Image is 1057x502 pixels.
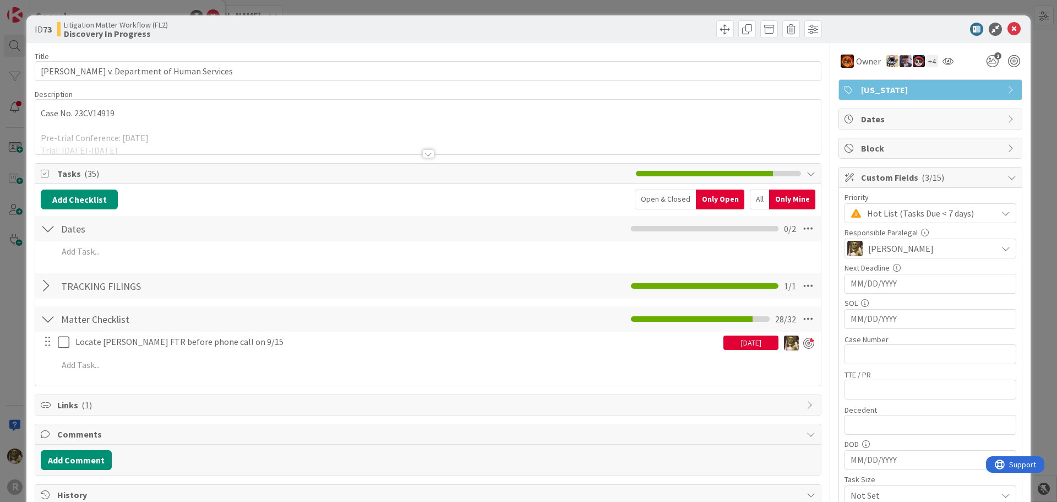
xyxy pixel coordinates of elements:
[900,55,912,67] img: ML
[75,336,719,348] p: Locate [PERSON_NAME] FTR before phone call on 9/15
[57,167,630,180] span: Tasks
[750,190,769,209] div: All
[64,20,168,29] span: Litigation Matter Workflow (FL2)
[57,309,305,329] input: Add Checklist...
[844,299,1016,307] div: SOL
[844,440,1016,448] div: DOD
[57,219,305,239] input: Add Checklist...
[861,171,1002,184] span: Custom Fields
[844,370,871,380] label: TTE / PR
[696,190,744,209] div: Only Open
[723,336,778,350] div: [DATE]
[775,312,796,326] span: 28 / 32
[844,476,1016,483] div: Task Size
[41,190,118,209] button: Add Checklist
[35,61,821,81] input: type card name here...
[926,55,938,67] div: + 4
[844,193,1016,201] div: Priority
[784,279,796,293] span: 1 / 1
[851,274,1010,293] input: MM/DD/YYYY
[867,206,991,221] span: Hot List (Tasks Due < 7 days)
[861,83,1002,96] span: [US_STATE]
[81,400,92,411] span: ( 1 )
[844,334,889,344] label: Case Number
[57,398,801,412] span: Links
[43,24,52,35] b: 73
[769,190,815,209] div: Only Mine
[57,276,305,296] input: Add Checklist...
[994,52,1001,60] span: 1
[841,55,854,68] img: TR
[57,488,801,501] span: History
[35,51,49,61] label: Title
[844,264,1016,272] div: Next Deadline
[35,89,73,99] span: Description
[41,450,112,470] button: Add Comment
[851,451,1010,469] input: MM/DD/YYYY
[784,336,799,350] img: DG
[844,229,1016,236] div: Responsible Paralegal
[868,242,934,255] span: [PERSON_NAME]
[41,107,815,120] p: Case No. 23CV14919
[784,222,796,235] span: 0 / 2
[64,29,168,38] b: Discovery In Progress
[35,23,52,36] span: ID
[922,172,944,183] span: ( 3/15 )
[84,168,99,179] span: ( 35 )
[861,112,1002,126] span: Dates
[886,55,898,67] img: TM
[856,55,881,68] span: Owner
[851,310,1010,328] input: MM/DD/YYYY
[847,241,863,256] img: DG
[913,55,925,67] img: JS
[57,428,801,441] span: Comments
[844,405,877,415] label: Decedent
[635,190,696,209] div: Open & Closed
[861,142,1002,155] span: Block
[23,2,50,15] span: Support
